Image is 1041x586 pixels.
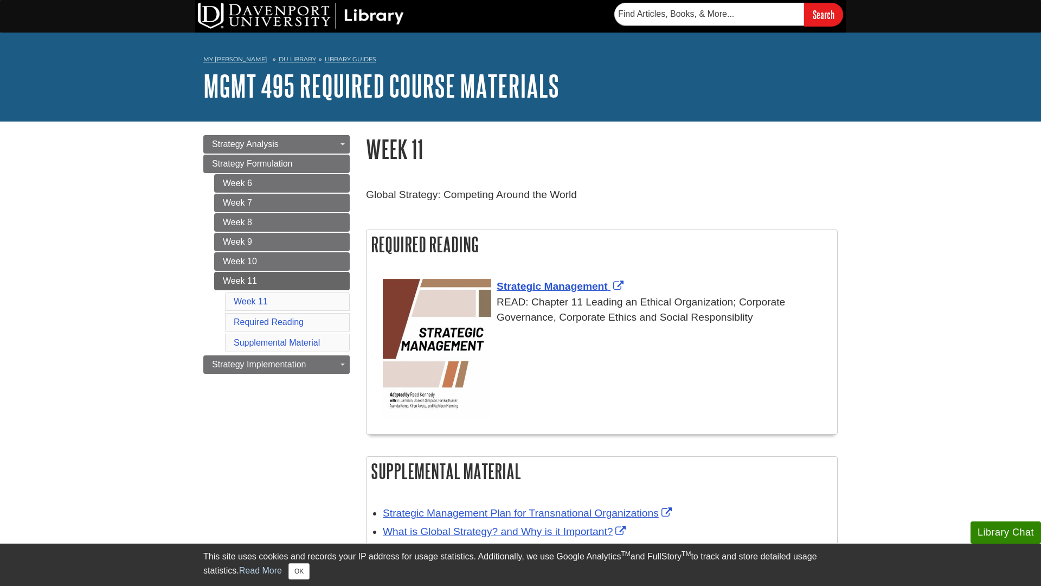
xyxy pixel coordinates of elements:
[614,3,804,26] input: Find Articles, Books, & More...
[214,233,350,251] a: Week 9
[203,135,350,154] a: Strategy Analysis
[234,338,320,347] a: Supplemental Material
[614,3,843,26] form: Searches DU Library's articles, books, and more
[212,159,293,168] span: Strategy Formulation
[203,155,350,173] a: Strategy Formulation
[212,360,306,369] span: Strategy Implementation
[497,281,626,292] a: Link opens in new window
[234,317,304,327] a: Required Reading
[682,550,691,558] sup: TM
[214,213,350,232] a: Week 8
[325,55,376,63] a: Library Guides
[497,281,608,292] span: Strategic Management
[279,55,316,63] a: DU Library
[621,550,630,558] sup: TM
[971,521,1041,544] button: Library Chat
[367,230,837,259] h2: Required Reading
[234,297,268,306] a: Week 11
[203,135,350,374] div: Guide Page Menu
[383,295,832,326] div: READ: Chapter 11 Leading an Ethical Organization; Corporate Governance, Corporate Ethics and Soci...
[214,252,350,271] a: Week 10
[383,507,674,519] a: Link opens in new window
[212,139,279,149] span: Strategy Analysis
[366,187,838,203] p: Global Strategy: Competing Around the World
[383,526,628,537] a: Link opens in new window
[214,194,350,212] a: Week 7
[203,550,838,579] div: This site uses cookies and records your IP address for usage statistics. Additionally, we use Goo...
[366,135,838,163] h1: Week 11
[214,174,350,193] a: Week 6
[288,563,310,579] button: Close
[198,3,404,29] img: DU Library
[239,566,282,575] a: Read More
[203,52,838,69] nav: breadcrumb
[214,272,350,290] a: Week 11
[367,457,837,486] h2: Supplemental Material
[203,355,350,374] a: Strategy Implementation
[804,3,843,26] input: Search
[203,55,267,64] a: My [PERSON_NAME]
[203,69,559,103] a: MGMT 495 Required Course Materials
